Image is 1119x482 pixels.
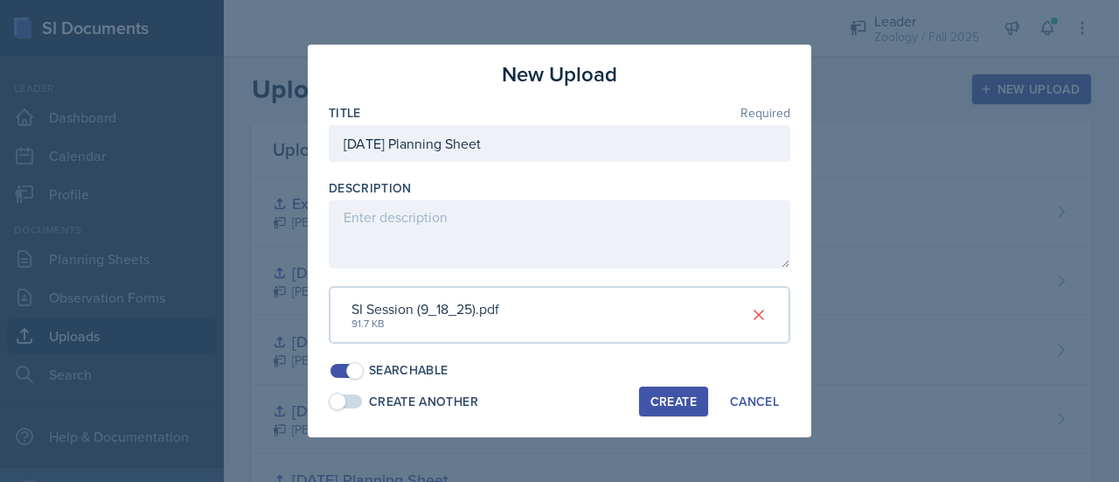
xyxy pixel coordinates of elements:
[730,395,779,409] div: Cancel
[369,361,448,380] div: Searchable
[719,387,790,416] button: Cancel
[329,104,361,122] label: Title
[369,393,478,411] div: Create Another
[639,387,708,416] button: Create
[329,125,790,162] input: Enter title
[650,395,697,409] div: Create
[351,316,499,332] div: 91.7 KB
[502,59,617,90] h3: New Upload
[740,107,790,119] span: Required
[329,179,412,197] label: Description
[351,298,499,319] div: SI Session (9_18_25).pdf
